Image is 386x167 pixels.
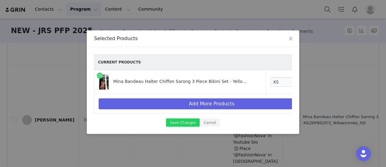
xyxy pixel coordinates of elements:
[99,74,109,90] img: 6-30-25_Mina_Bandeau_Halter_Chiffon_Sarong_3_Piece_Bikini_Set_Yellow-combo_076_JR.jpg
[113,74,247,85] div: Mina Bandeau Halter Chiffon Sarong 3 Piece Bikini Set - Yellow/combo
[166,118,200,127] button: Save Changes
[282,30,299,47] button: Close
[356,146,371,161] div: Open Intercom Messenger
[200,118,220,127] button: Cancel
[99,98,325,109] button: Add More Products
[94,55,329,70] th: Current Products
[288,36,293,41] i: icon: close
[94,35,292,42] div: Selected Products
